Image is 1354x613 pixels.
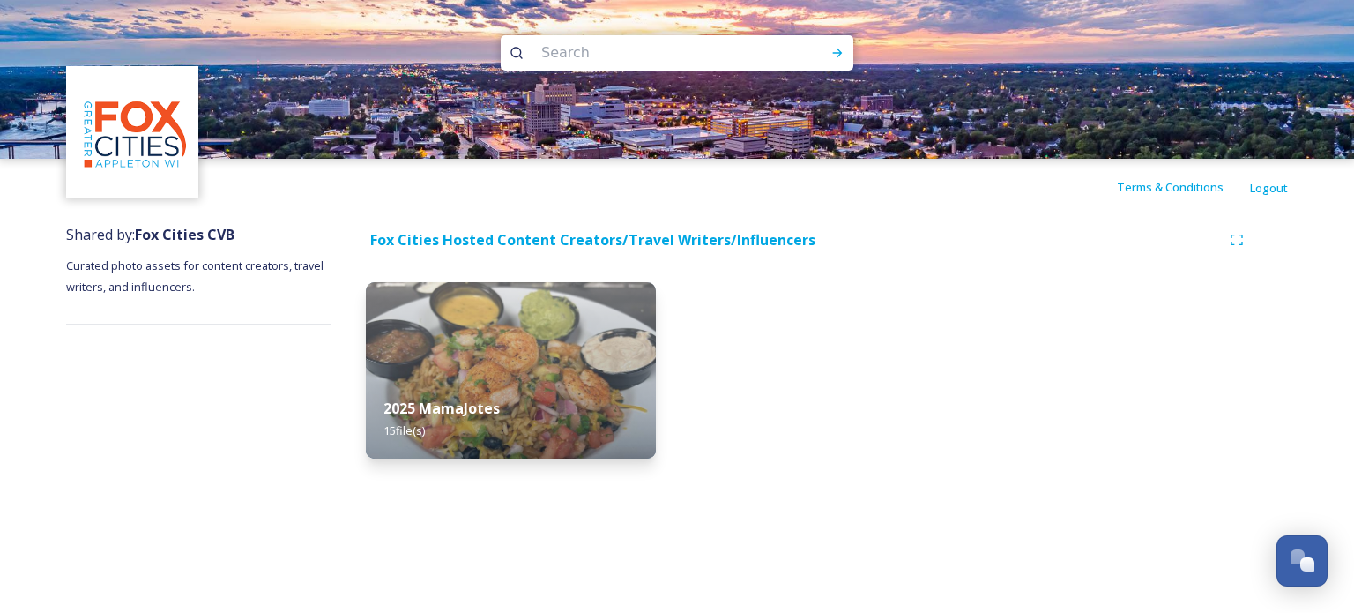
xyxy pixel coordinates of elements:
[1250,180,1288,196] span: Logout
[135,225,234,244] strong: Fox Cities CVB
[532,34,774,72] input: Search
[69,69,197,197] img: images.png
[383,399,500,418] strong: 2025 MamaJotes
[66,258,326,295] span: Curated photo assets for content creators, travel writers, and influencers.
[370,230,815,250] strong: Fox Cities Hosted Content Creators/Travel Writers/Influencers
[66,225,234,244] span: Shared by:
[366,282,656,459] img: b910cb2e-d2f8-4854-ac04-3fbb1ed85c6f.jpg
[383,422,425,438] span: 15 file(s)
[1117,176,1250,198] a: Terms & Conditions
[1276,535,1328,587] button: Open Chat
[1117,179,1224,195] span: Terms & Conditions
